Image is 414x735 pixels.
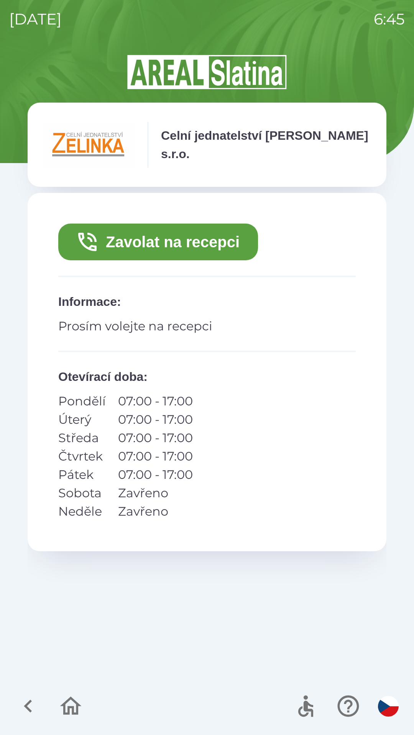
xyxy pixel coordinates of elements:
p: Středa [58,429,106,447]
p: [DATE] [9,8,62,31]
p: Zavřeno [118,502,193,521]
p: 07:00 - 17:00 [118,429,193,447]
p: Úterý [58,410,106,429]
img: e791fe39-6e5c-4488-8406-01cea90b779d.png [43,122,135,168]
p: Prosím volejte na recepci [58,317,356,335]
p: Pondělí [58,392,106,410]
p: Čtvrtek [58,447,106,465]
p: Informace : [58,292,356,311]
img: cs flag [378,696,399,717]
p: Zavřeno [118,484,193,502]
p: Celní jednatelství [PERSON_NAME] s.r.o. [161,126,371,163]
p: 07:00 - 17:00 [118,392,193,410]
img: Logo [28,54,386,90]
p: Pátek [58,465,106,484]
p: Neděle [58,502,106,521]
p: 07:00 - 17:00 [118,410,193,429]
p: 07:00 - 17:00 [118,447,193,465]
p: Sobota [58,484,106,502]
p: Otevírací doba : [58,367,356,386]
button: Zavolat na recepci [58,224,258,260]
p: 6:45 [374,8,405,31]
p: 07:00 - 17:00 [118,465,193,484]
